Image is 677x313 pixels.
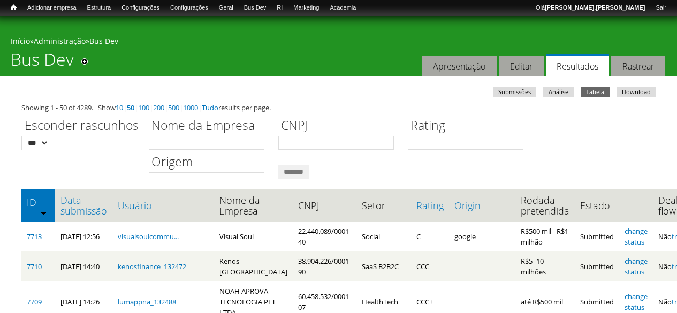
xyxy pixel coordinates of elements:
[89,36,118,46] a: Bus Dev
[625,256,648,277] a: change status
[165,3,214,13] a: Configurações
[118,262,186,271] a: kenosfinance_132472
[575,189,619,222] th: Estado
[271,3,288,13] a: RI
[356,251,411,281] td: SaaS B2B2C
[449,222,515,251] td: google
[515,251,575,281] td: R$5 -10 milhões
[214,251,293,281] td: Kenos [GEOGRAPHIC_DATA]
[22,3,82,13] a: Adicionar empresa
[82,3,117,13] a: Estrutura
[116,3,165,13] a: Configurações
[27,197,50,208] a: ID
[530,3,650,13] a: Olá[PERSON_NAME].[PERSON_NAME]
[422,56,497,77] a: Apresentação
[515,189,575,222] th: Rodada pretendida
[493,87,536,97] a: Submissões
[293,189,356,222] th: CNPJ
[118,232,179,241] a: visualsoulcommu...
[118,200,209,211] a: Usuário
[575,251,619,281] td: Submitted
[21,102,656,113] div: Showing 1 - 50 of 4289. Show | | | | | | results per page.
[60,195,107,216] a: Data submissão
[21,117,142,136] label: Esconder rascunhos
[356,189,411,222] th: Setor
[288,3,324,13] a: Marketing
[55,251,112,281] td: [DATE] 14:40
[214,222,293,251] td: Visual Soul
[454,200,510,211] a: Origin
[543,87,574,97] a: Análise
[293,222,356,251] td: 22.440.089/0001-40
[27,297,42,307] a: 7709
[214,3,239,13] a: Geral
[356,222,411,251] td: Social
[416,200,444,211] a: Rating
[149,153,271,172] label: Origem
[411,222,449,251] td: C
[34,36,86,46] a: Administração
[183,103,198,112] a: 1000
[118,297,176,307] a: lumappna_132488
[239,3,272,13] a: Bus Dev
[202,103,218,112] a: Tudo
[11,36,666,49] div: » »
[153,103,164,112] a: 200
[617,87,656,97] a: Download
[55,222,112,251] td: [DATE] 12:56
[27,232,42,241] a: 7713
[214,189,293,222] th: Nome da Empresa
[545,4,645,11] strong: [PERSON_NAME].[PERSON_NAME]
[515,222,575,251] td: R$500 mil - R$1 milhão
[581,87,610,97] a: Tabela
[11,36,30,46] a: Início
[611,56,665,77] a: Rastrear
[324,3,361,13] a: Academia
[116,103,123,112] a: 10
[149,117,271,136] label: Nome da Empresa
[546,54,609,77] a: Resultados
[408,117,530,136] label: Rating
[650,3,672,13] a: Sair
[168,103,179,112] a: 500
[5,3,22,13] a: Início
[625,292,648,312] a: change status
[27,262,42,271] a: 7710
[40,209,47,216] img: ordem crescente
[293,251,356,281] td: 38.904.226/0001-90
[127,103,134,112] a: 50
[11,4,17,11] span: Início
[625,226,648,247] a: change status
[138,103,149,112] a: 100
[278,117,401,136] label: CNPJ
[499,56,544,77] a: Editar
[11,49,74,76] h1: Bus Dev
[411,251,449,281] td: CCC
[575,222,619,251] td: Submitted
